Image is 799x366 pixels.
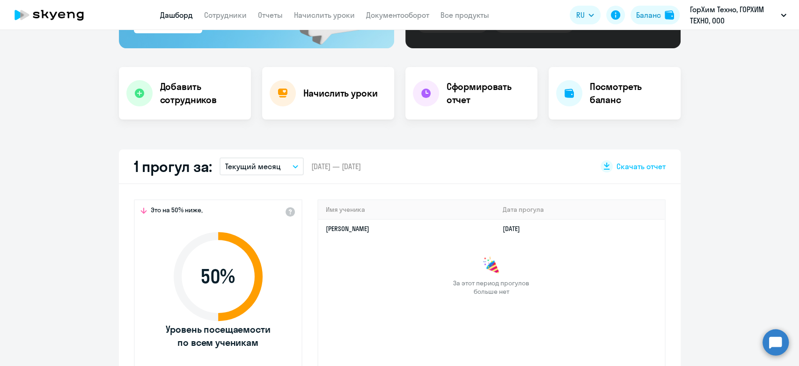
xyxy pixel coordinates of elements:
span: 50 % [164,265,272,288]
h4: Посмотреть баланс [590,80,673,106]
span: Уровень посещаемости по всем ученикам [164,323,272,349]
button: Текущий месяц [220,157,304,175]
a: Дашборд [160,10,193,20]
h4: Добавить сотрудников [160,80,243,106]
th: Имя ученика [318,200,496,219]
h4: Начислить уроки [303,87,378,100]
img: balance [665,10,674,20]
th: Дата прогула [495,200,664,219]
h2: 1 прогул за: [134,157,212,176]
div: Баланс [636,9,661,21]
h4: Сформировать отчет [447,80,530,106]
span: Скачать отчет [616,161,666,172]
span: [DATE] — [DATE] [311,161,361,172]
a: [DATE] [503,224,528,233]
button: Балансbalance [630,6,680,24]
button: ГорХим Техно, ГОРХИМ ТЕХНО, ООО [685,4,791,26]
p: Текущий месяц [225,161,281,172]
a: Отчеты [258,10,283,20]
img: congrats [482,256,501,275]
a: [PERSON_NAME] [326,224,369,233]
span: За этот период прогулов больше нет [452,279,531,296]
a: Все продукты [440,10,489,20]
button: RU [570,6,601,24]
a: Начислить уроки [294,10,355,20]
p: ГорХим Техно, ГОРХИМ ТЕХНО, ООО [690,4,777,26]
span: Это на 50% ниже, [151,206,203,217]
span: RU [576,9,585,21]
a: Сотрудники [204,10,247,20]
a: Документооборот [366,10,429,20]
